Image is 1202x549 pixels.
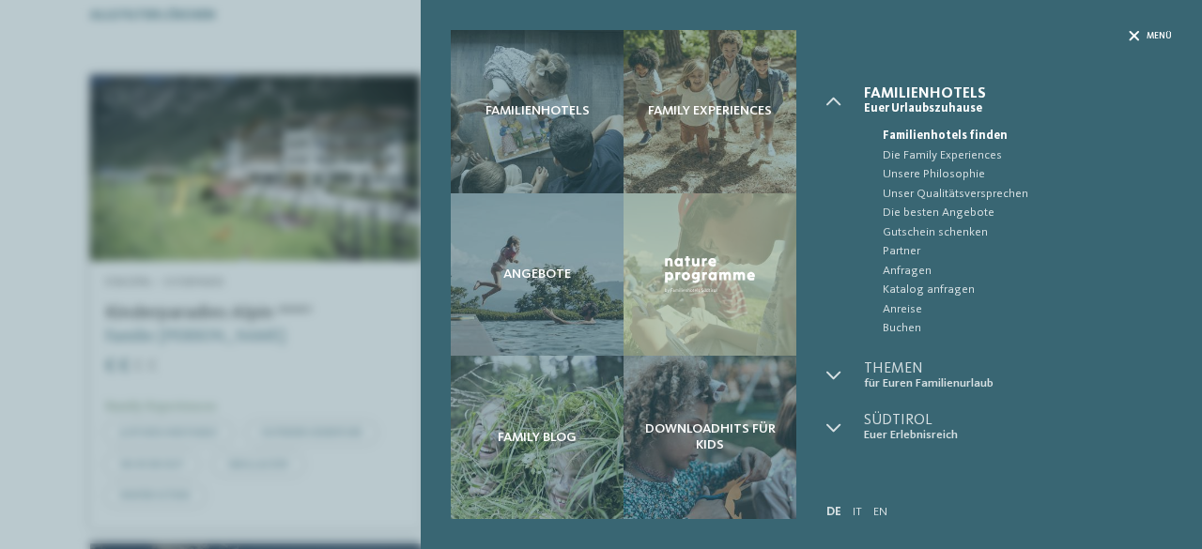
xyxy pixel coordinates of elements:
a: Gutschein schenken [864,223,1172,242]
span: Angebote [503,267,571,282]
span: Anfragen [883,262,1172,281]
a: Partner [864,242,1172,261]
a: Unsere Philosophie [864,165,1172,184]
a: DE [826,506,841,518]
span: Katalog anfragen [883,281,1172,299]
a: IT [853,506,862,518]
span: Themen [864,361,1172,376]
a: Familienhotels gesucht? Hier findet ihr die besten! Family Blog [451,356,624,519]
span: Familienhotels [485,103,590,119]
a: Familienhotels gesucht? Hier findet ihr die besten! Familienhotels [451,30,624,193]
a: Die Family Experiences [864,146,1172,165]
span: Familienhotels finden [883,127,1172,145]
a: Anfragen [864,262,1172,281]
span: Die Family Experiences [883,146,1172,165]
span: Unser Qualitätsversprechen [883,185,1172,204]
a: Unser Qualitätsversprechen [864,185,1172,204]
span: Euer Urlaubszuhause [864,101,1172,115]
img: Nature Programme [661,252,759,297]
span: für Euren Familienurlaub [864,376,1172,390]
a: Südtirol Euer Erlebnisreich [864,413,1172,442]
a: EN [873,506,887,518]
span: Partner [883,242,1172,261]
a: Familienhotels Euer Urlaubszuhause [864,86,1172,115]
a: Themen für Euren Familienurlaub [864,361,1172,390]
a: Familienhotels gesucht? Hier findet ihr die besten! Downloadhits für Kids [624,356,796,519]
span: Downloadhits für Kids [639,421,781,454]
a: Anreise [864,300,1172,319]
a: Katalog anfragen [864,281,1172,299]
a: Familienhotels gesucht? Hier findet ihr die besten! Angebote [451,193,624,357]
span: Family Blog [498,430,577,446]
span: Anreise [883,300,1172,319]
a: Familienhotels gesucht? Hier findet ihr die besten! Family Experiences [624,30,796,193]
a: Die besten Angebote [864,204,1172,222]
span: Euer Erlebnisreich [864,428,1172,442]
span: Buchen [883,319,1172,338]
span: Gutschein schenken [883,223,1172,242]
a: Buchen [864,319,1172,338]
span: Familienhotels [864,86,1172,101]
span: Südtirol [864,413,1172,428]
span: Unsere Philosophie [883,165,1172,184]
span: Menü [1147,30,1172,42]
span: Family Experiences [648,103,772,119]
a: Familienhotels gesucht? Hier findet ihr die besten! Nature Programme [624,193,796,357]
a: Familienhotels finden [864,127,1172,145]
span: Die besten Angebote [883,204,1172,222]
